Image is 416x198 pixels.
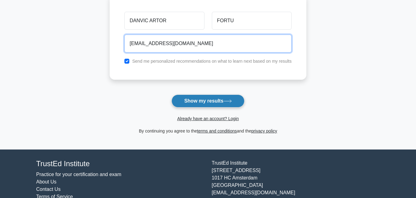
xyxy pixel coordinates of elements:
[36,179,57,184] a: About Us
[36,159,204,168] h4: TrustEd Institute
[36,172,122,177] a: Practice for your certification and exam
[177,116,239,121] a: Already have an account? Login
[212,12,292,30] input: Last name
[132,59,292,64] label: Send me personalized recommendations on what to learn next based on my results
[36,187,61,192] a: Contact Us
[106,127,310,135] div: By continuing you agree to the and the
[124,12,204,30] input: First name
[172,95,244,107] button: Show my results
[197,128,237,133] a: terms and conditions
[124,35,292,53] input: Email
[251,128,277,133] a: privacy policy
